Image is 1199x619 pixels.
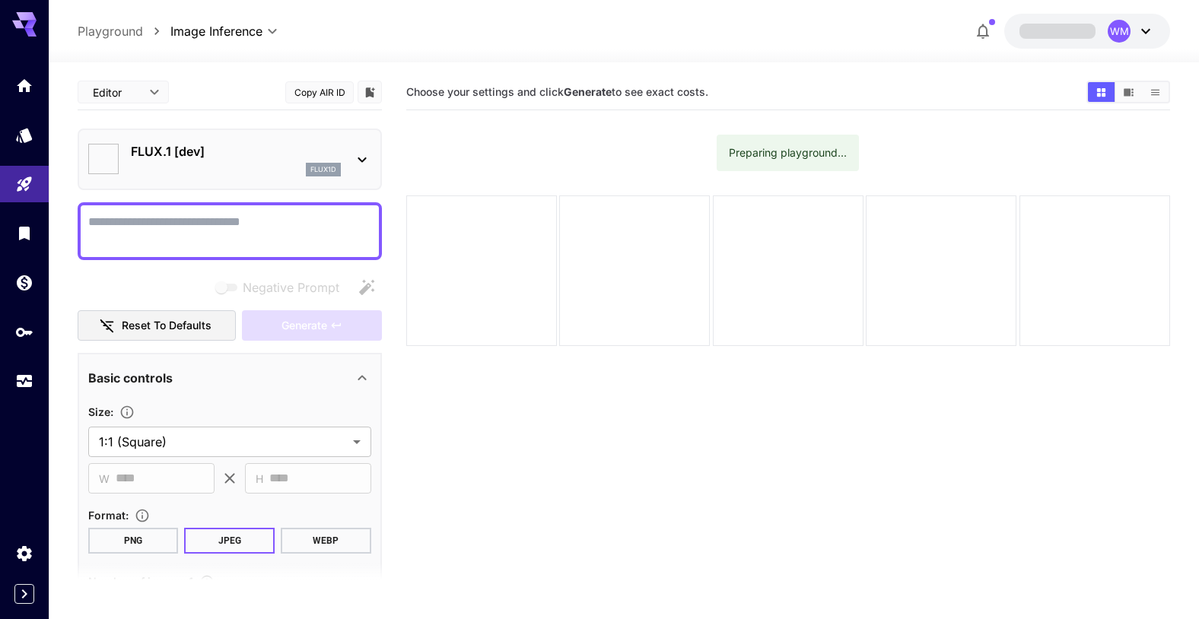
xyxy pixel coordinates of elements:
button: Add to library [363,83,377,101]
div: Usage [15,372,33,391]
p: FLUX.1 [dev] [131,142,341,160]
button: Show media in grid view [1088,82,1115,102]
button: WEBP [281,528,371,554]
div: Settings [15,544,33,563]
button: PNG [88,528,179,554]
nav: breadcrumb [78,22,170,40]
button: Expand sidebar [14,584,34,604]
span: H [256,470,263,487]
button: JPEG [184,528,275,554]
div: WM [1108,20,1131,43]
div: FLUX.1 [dev]flux1d [88,136,371,183]
button: Choose the file format for the output image. [129,508,156,523]
span: 1:1 (Square) [99,433,347,451]
button: Show media in video view [1115,82,1142,102]
span: Format : [88,509,129,522]
button: WM [1004,14,1170,49]
span: Choose your settings and click to see exact costs. [406,85,708,98]
div: Library [15,224,33,243]
b: Generate [564,85,612,98]
div: Basic controls [88,360,371,396]
p: flux1d [310,164,336,175]
button: Adjust the dimensions of the generated image by specifying its width and height in pixels, or sel... [113,405,141,420]
div: Preparing playground... [729,139,847,167]
div: Playground [15,175,33,194]
div: API Keys [15,322,33,341]
button: Copy AIR ID [285,81,354,103]
span: Negative Prompt [243,278,339,297]
p: Basic controls [88,369,173,387]
div: Models [15,125,33,144]
span: Editor [93,84,140,100]
span: Size : [88,405,113,418]
div: Show media in grid viewShow media in video viewShow media in list view [1086,81,1170,103]
span: W [99,470,110,487]
span: Negative prompts are not compatible with the selected model. [212,278,351,297]
button: Reset to defaults [78,310,236,341]
div: Home [15,76,33,95]
button: Show media in list view [1142,82,1169,102]
a: Playground [78,22,143,40]
span: Image Inference [170,22,262,40]
div: Wallet [15,273,33,292]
